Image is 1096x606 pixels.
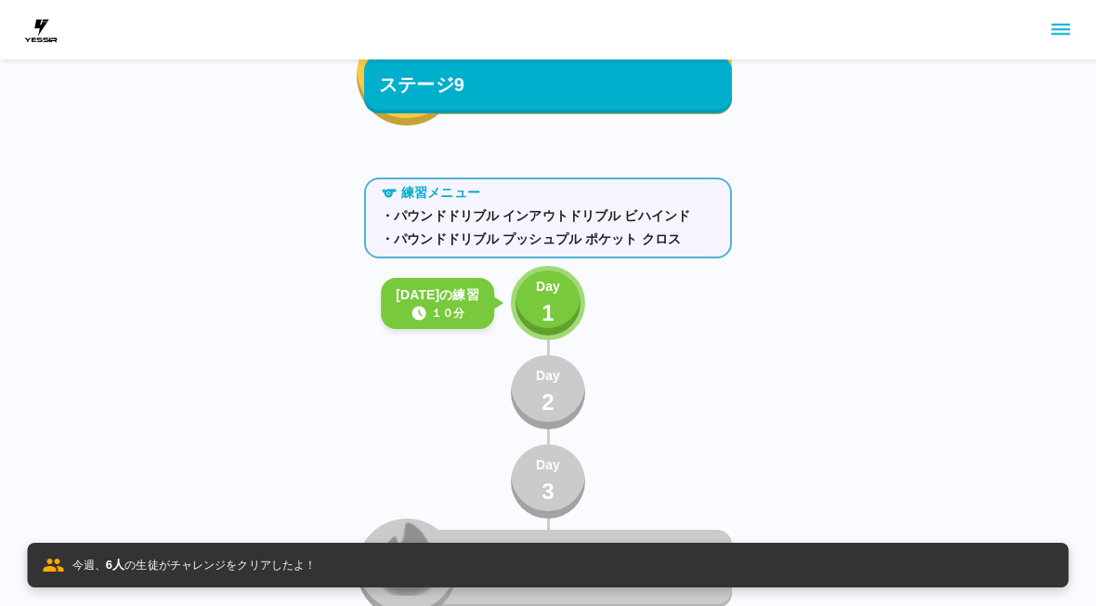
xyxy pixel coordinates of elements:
[536,366,560,386] p: Day
[396,285,479,305] p: [DATE]の練習
[106,558,124,572] span: 6 人
[357,25,457,125] button: fire_icon
[541,386,555,419] p: 2
[511,355,585,429] button: Day2
[1045,14,1076,46] button: sidemenu
[511,266,585,340] button: Day1
[381,230,715,249] p: ・パウンドドリブル プッシュプル ポケット クロス
[431,305,464,322] p: １０分
[379,71,464,99] p: ステージ9
[541,296,555,330] p: 1
[72,556,317,574] p: 今週、 の生徒がチャレンジをクリアしたよ！
[22,11,59,48] img: dummy
[536,277,560,296] p: Day
[376,520,438,596] img: locked_fire_icon
[381,206,715,226] p: ・パウンドドリブル インアウトドリブル ビハインド
[541,475,555,508] p: 3
[511,444,585,519] button: Day3
[536,455,560,475] p: Day
[401,183,480,203] p: 練習メニュー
